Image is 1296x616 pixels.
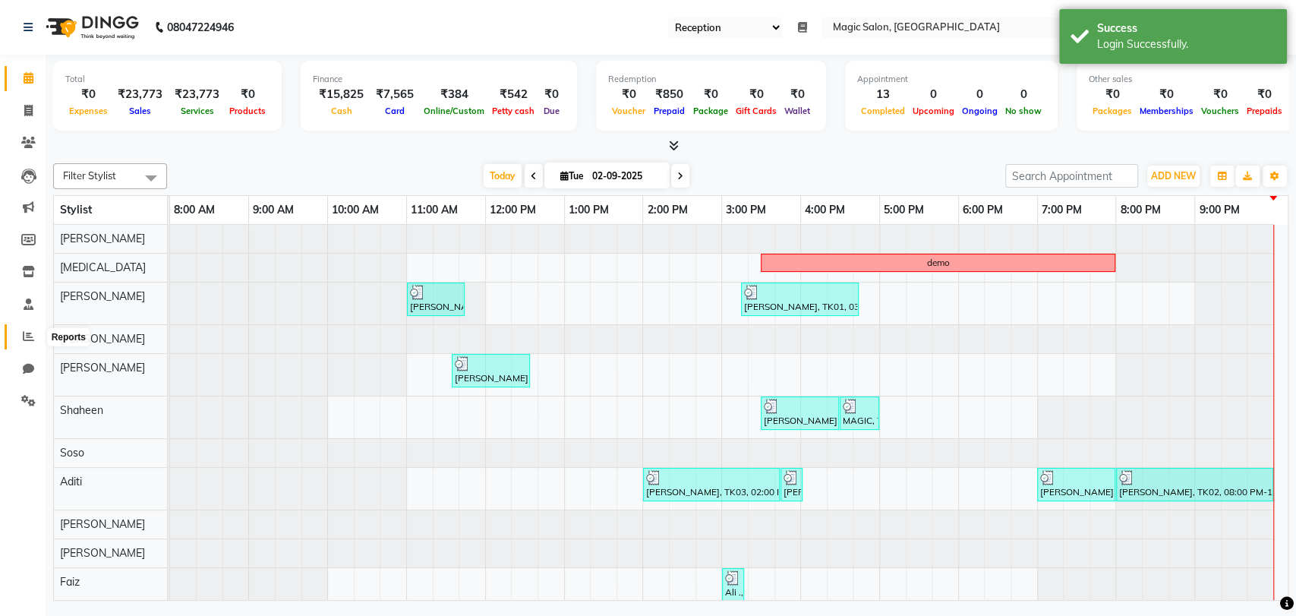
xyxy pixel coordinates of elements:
[1038,199,1086,221] a: 7:00 PM
[486,199,540,221] a: 12:00 PM
[60,446,84,460] span: Soso
[1197,106,1243,116] span: Vouchers
[60,361,145,374] span: [PERSON_NAME]
[170,199,219,221] a: 8:00 AM
[420,106,488,116] span: Online/Custom
[1005,164,1138,188] input: Search Appointment
[225,86,270,103] div: ₹0
[540,106,563,116] span: Due
[780,86,814,103] div: ₹0
[60,403,103,417] span: Shaheen
[327,106,356,116] span: Cash
[801,199,849,221] a: 4:00 PM
[565,199,613,221] a: 1:00 PM
[1039,470,1114,499] div: [PERSON_NAME], TK02, 07:00 PM-08:00 PM, AD.[DEMOGRAPHIC_DATA] HAIRCUT
[643,199,691,221] a: 2:00 PM
[689,106,732,116] span: Package
[841,399,878,428] div: MAGIC, TK11, 04:30 PM-05:00 PM, THREADING Upper Lip,THREADING Eyebrows (₹175)
[1089,86,1136,103] div: ₹0
[60,261,146,274] span: [MEDICAL_DATA]
[48,328,90,346] div: Reports
[65,73,270,86] div: Total
[1136,106,1197,116] span: Memberships
[880,199,928,221] a: 5:00 PM
[407,199,462,221] a: 11:00 AM
[927,256,950,270] div: demo
[608,73,814,86] div: Redemption
[370,86,420,103] div: ₹7,565
[959,199,1007,221] a: 6:00 PM
[488,106,538,116] span: Petty cash
[722,199,770,221] a: 3:00 PM
[608,86,649,103] div: ₹0
[857,106,909,116] span: Completed
[762,399,837,428] div: [PERSON_NAME], TK01, 03:30 PM-04:30 PM, Dermalogica Pro Age Smart 60
[1197,86,1243,103] div: ₹0
[732,106,780,116] span: Gift Cards
[1147,166,1200,187] button: ADD NEW
[1243,86,1286,103] div: ₹0
[557,170,588,182] span: Tue
[65,86,112,103] div: ₹0
[488,86,538,103] div: ₹542
[588,165,664,188] input: 2025-09-02
[1116,199,1164,221] a: 8:00 PM
[1089,106,1136,116] span: Packages
[1243,106,1286,116] span: Prepaids
[60,546,145,560] span: [PERSON_NAME]
[909,86,958,103] div: 0
[649,86,689,103] div: ₹850
[313,73,565,86] div: Finance
[60,232,145,245] span: [PERSON_NAME]
[65,106,112,116] span: Expenses
[112,86,169,103] div: ₹23,773
[169,86,225,103] div: ₹23,773
[328,199,383,221] a: 10:00 AM
[958,86,1001,103] div: 0
[63,169,116,182] span: Filter Stylist
[538,86,565,103] div: ₹0
[1001,86,1045,103] div: 0
[60,332,145,346] span: [PERSON_NAME]
[608,106,649,116] span: Voucher
[1195,199,1243,221] a: 9:00 PM
[313,86,370,103] div: ₹15,825
[909,106,958,116] span: Upcoming
[1001,106,1045,116] span: No show
[1118,470,1272,499] div: [PERSON_NAME], TK02, 08:00 PM-10:00 PM, AD.ROOT TOUCHUP
[1136,86,1197,103] div: ₹0
[732,86,780,103] div: ₹0
[167,6,234,49] b: 08047224946
[857,73,1045,86] div: Appointment
[225,106,270,116] span: Products
[39,6,143,49] img: logo
[645,470,778,499] div: [PERSON_NAME], TK03, 02:00 PM-03:45 PM, AD.ROOT TOUCHUP
[60,289,145,303] span: [PERSON_NAME]
[60,575,80,589] span: Faiz
[420,86,488,103] div: ₹384
[249,199,298,221] a: 9:00 AM
[453,356,528,385] div: [PERSON_NAME], TK07, 11:35 AM-12:35 PM, SL.HAIRCUT MEN (₹1500)
[177,106,218,116] span: Services
[60,475,82,488] span: Aditi
[857,86,909,103] div: 13
[743,285,857,314] div: [PERSON_NAME], TK01, 03:15 PM-04:45 PM, HAIR COLOR Root Touch Up Senior Stylist (₹2500)
[408,285,463,314] div: [PERSON_NAME], TK05, 11:00 AM-11:45 AM, Wash n Blastdry
[958,106,1001,116] span: Ongoing
[650,106,689,116] span: Prepaid
[780,106,814,116] span: Wallet
[1097,21,1276,36] div: Success
[782,470,801,499] div: [PERSON_NAME], TK09, 03:45 PM-04:00 PM, AD.[DEMOGRAPHIC_DATA] HAIRCUT
[1151,170,1196,182] span: ADD NEW
[724,570,743,599] div: Ali ., TK08, 03:00 PM-03:15 PM, [PERSON_NAME] Trim
[381,106,408,116] span: Card
[125,106,155,116] span: Sales
[1097,36,1276,52] div: Login Successfully.
[60,517,145,531] span: [PERSON_NAME]
[689,86,732,103] div: ₹0
[484,164,522,188] span: Today
[60,203,92,216] span: Stylist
